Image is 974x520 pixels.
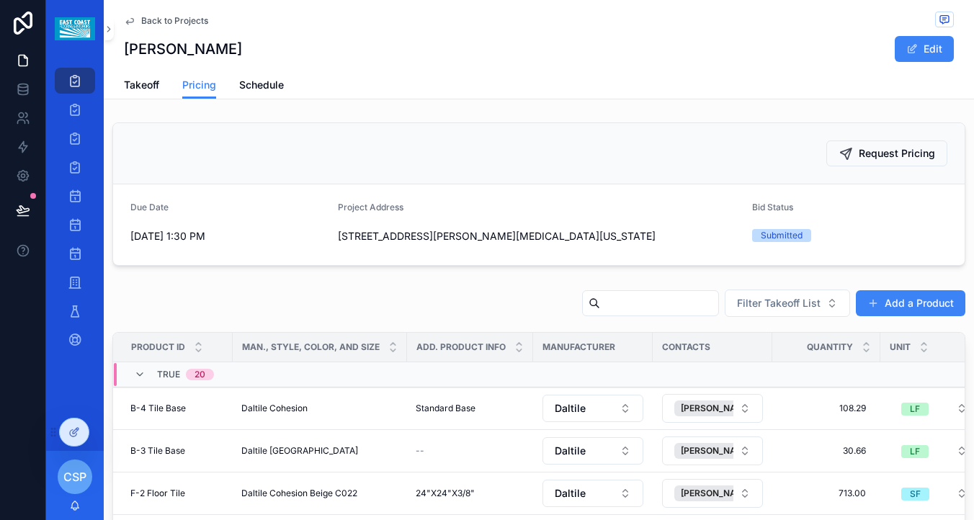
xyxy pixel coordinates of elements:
span: [PERSON_NAME] [681,403,752,414]
span: Add. Product Info [416,341,506,353]
span: CSP [63,468,86,485]
span: Back to Projects [141,15,208,27]
span: Filter Takeoff List [737,296,821,310]
span: Contacts [662,341,710,353]
span: Daltile [555,486,586,501]
span: Project Address [338,202,403,212]
span: F-2 Floor Tile [130,488,185,499]
span: [PERSON_NAME] [681,445,752,457]
span: Request Pricing [859,146,935,161]
button: Select Button [725,290,850,317]
h1: [PERSON_NAME] [124,39,242,59]
span: 30.66 [787,445,866,457]
span: -- [416,445,424,457]
span: Takeoff [124,78,159,92]
div: LF [910,403,920,416]
span: Pricing [182,78,216,92]
span: Bid Status [752,202,793,212]
span: Schedule [239,78,284,92]
a: Pricing [182,72,216,99]
span: TRUE [157,369,180,380]
span: B-3 Tile Base [130,445,185,457]
div: scrollable content [46,58,104,372]
span: B-4 Tile Base [130,403,186,414]
button: Select Button [662,436,763,465]
button: Edit [895,36,954,62]
span: Daltile [555,401,586,416]
button: Select Button [542,437,643,465]
span: Daltile Cohesion Beige C022 [241,488,357,499]
button: Unselect 291 [674,485,773,501]
button: Add a Product [856,290,965,316]
div: 20 [195,369,205,380]
span: 713.00 [787,488,866,499]
span: [STREET_ADDRESS][PERSON_NAME][MEDICAL_DATA][US_STATE] [338,229,741,243]
span: Product ID [131,341,185,353]
span: [PERSON_NAME] [681,488,752,499]
span: Quantity [807,341,853,353]
button: Select Button [662,479,763,508]
span: Standard Base [416,403,475,414]
span: Daltile Cohesion [241,403,308,414]
span: Daltile [555,444,586,458]
a: Schedule [239,72,284,101]
div: Submitted [761,229,803,242]
div: LF [910,445,920,458]
a: Back to Projects [124,15,208,27]
span: 24"X24"X3/8" [416,488,475,499]
span: Due Date [130,202,169,212]
span: Daltile [GEOGRAPHIC_DATA] [241,445,358,457]
button: Unselect 291 [674,400,773,416]
button: Unselect 291 [674,443,773,459]
button: Request Pricing [826,140,947,166]
button: Select Button [542,480,643,507]
span: Manufacturer [542,341,615,353]
a: Takeoff [124,72,159,101]
img: App logo [55,17,94,40]
span: Unit [890,341,911,353]
span: 108.29 [787,403,866,414]
div: SF [910,488,921,501]
span: Man., Style, Color, and Size [242,341,380,353]
button: Select Button [662,394,763,423]
span: [DATE] 1:30 PM [130,229,326,243]
button: Select Button [542,395,643,422]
